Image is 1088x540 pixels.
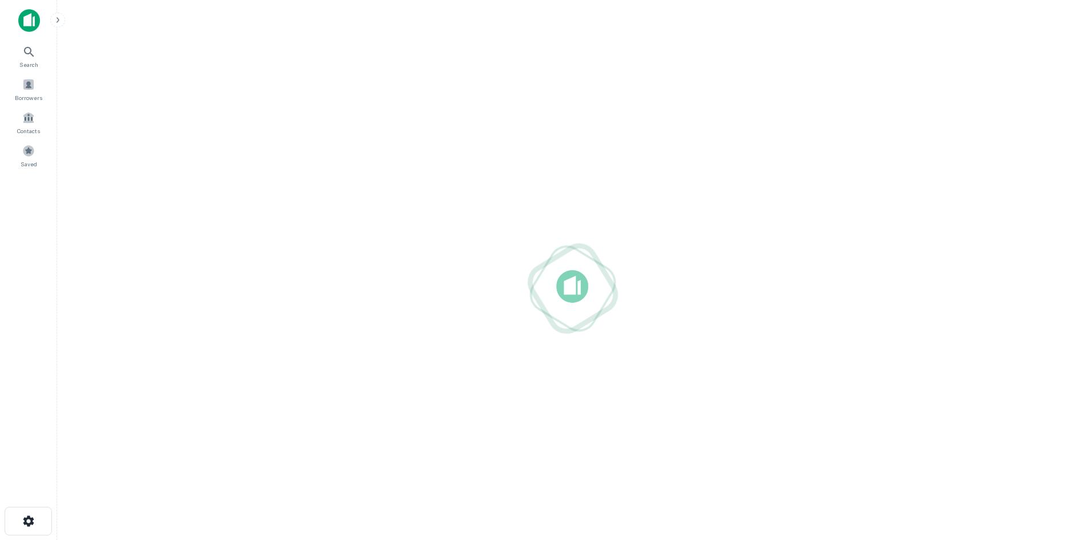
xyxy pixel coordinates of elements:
span: Search [19,60,38,69]
a: Borrowers [3,74,54,105]
img: capitalize-icon.png [18,9,40,32]
span: Saved [21,159,37,169]
iframe: Chat Widget [1031,449,1088,503]
a: Search [3,41,54,71]
span: Contacts [17,126,40,135]
a: Saved [3,140,54,171]
a: Contacts [3,107,54,138]
span: Borrowers [15,93,42,102]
